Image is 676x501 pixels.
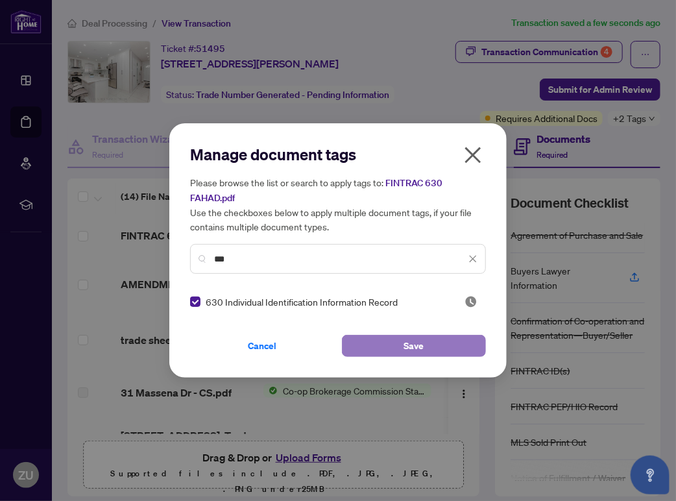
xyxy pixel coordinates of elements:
[463,145,483,165] span: close
[404,336,424,356] span: Save
[465,295,477,308] span: Pending Review
[190,335,334,357] button: Cancel
[190,175,486,234] h5: Please browse the list or search to apply tags to: Use the checkboxes below to apply multiple doc...
[190,144,486,165] h2: Manage document tags
[206,295,398,309] span: 630 Individual Identification Information Record
[468,254,477,263] span: close
[342,335,486,357] button: Save
[248,336,276,356] span: Cancel
[631,456,670,495] button: Open asap
[465,295,477,308] img: status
